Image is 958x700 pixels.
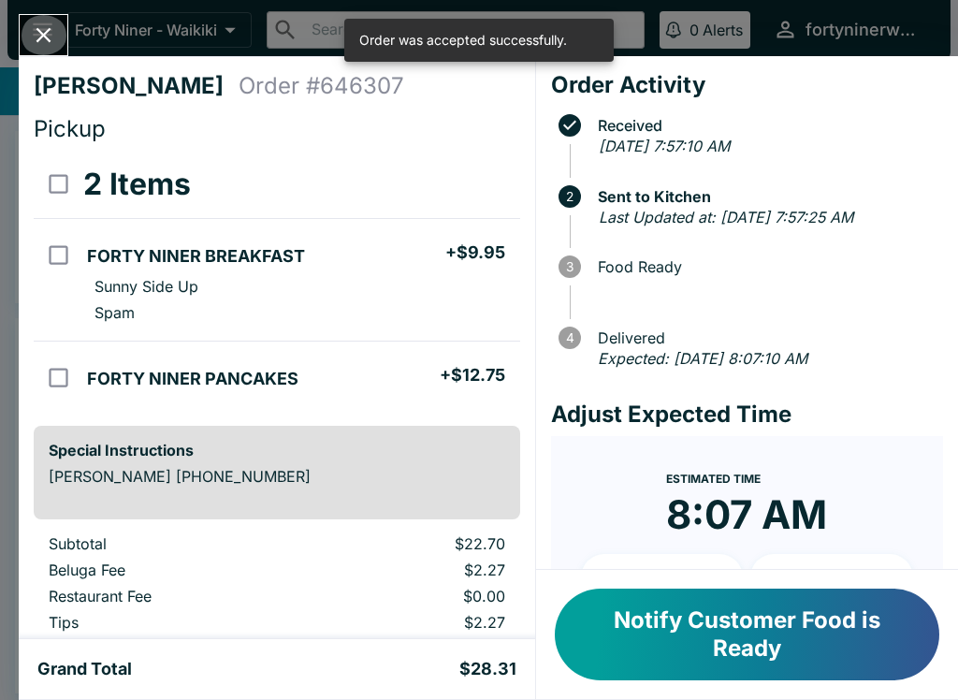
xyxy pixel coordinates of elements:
[599,208,853,226] em: Last Updated at: [DATE] 7:57:25 AM
[49,561,293,579] p: Beluga Fee
[34,151,520,411] table: orders table
[588,188,943,205] span: Sent to Kitchen
[599,137,730,155] em: [DATE] 7:57:10 AM
[83,166,191,203] h3: 2 Items
[588,258,943,275] span: Food Ready
[666,490,827,539] time: 8:07 AM
[20,15,67,55] button: Close
[49,613,293,632] p: Tips
[94,303,135,322] p: Spam
[445,241,505,264] h5: + $9.95
[49,534,293,553] p: Subtotal
[49,587,293,605] p: Restaurant Fee
[666,472,761,486] span: Estimated Time
[323,587,505,605] p: $0.00
[555,589,939,680] button: Notify Customer Food is Ready
[588,329,943,346] span: Delivered
[598,349,807,368] em: Expected: [DATE] 8:07:10 AM
[581,554,744,601] button: + 10
[34,72,239,100] h4: [PERSON_NAME]
[551,71,943,99] h4: Order Activity
[359,24,567,56] div: Order was accepted successfully.
[323,534,505,553] p: $22.70
[37,658,132,680] h5: Grand Total
[239,72,404,100] h4: Order # 646307
[34,534,520,665] table: orders table
[588,117,943,134] span: Received
[551,401,943,429] h4: Adjust Expected Time
[34,115,106,142] span: Pickup
[566,259,573,274] text: 3
[323,561,505,579] p: $2.27
[323,613,505,632] p: $2.27
[87,245,305,268] h5: FORTY NINER BREAKFAST
[94,277,198,296] p: Sunny Side Up
[565,330,573,345] text: 4
[750,554,913,601] button: + 20
[440,364,505,386] h5: + $12.75
[49,467,505,486] p: [PERSON_NAME] [PHONE_NUMBER]
[87,368,298,390] h5: FORTY NINER PANCAKES
[566,189,573,204] text: 2
[49,441,505,459] h6: Special Instructions
[459,658,516,680] h5: $28.31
